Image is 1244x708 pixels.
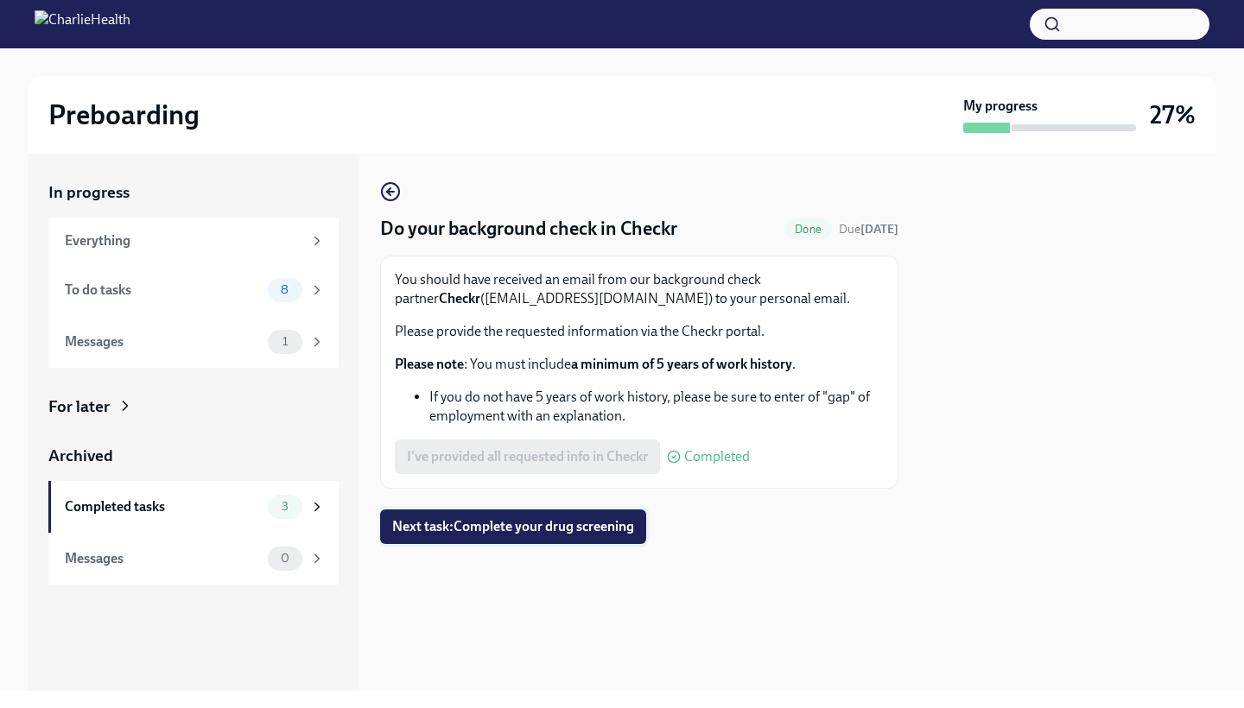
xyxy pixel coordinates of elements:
img: CharlieHealth [35,10,130,38]
span: Completed [684,450,750,464]
strong: Please note [395,356,464,372]
span: Done [784,223,832,236]
a: To do tasks8 [48,264,339,316]
li: If you do not have 5 years of work history, please be sure to enter of "gap" of employment with a... [429,388,884,426]
div: To do tasks [65,281,261,300]
h4: Do your background check in Checkr [380,216,677,242]
span: Due [839,222,898,237]
h2: Preboarding [48,98,200,132]
h3: 27% [1150,99,1196,130]
a: Archived [48,445,339,467]
span: September 2nd, 2025 08:00 [839,221,898,237]
div: Completed tasks [65,497,261,516]
div: Messages [65,332,261,351]
span: 0 [270,552,300,565]
p: Please provide the requested information via the Checkr portal. [395,322,884,341]
a: Completed tasks3 [48,481,339,533]
a: In progress [48,181,339,204]
span: 8 [270,283,299,296]
strong: My progress [963,97,1038,116]
div: Everything [65,231,302,250]
strong: Checkr [439,290,480,307]
a: For later [48,395,339,418]
strong: a minimum of 5 years of work history [571,356,792,372]
span: Next task : Complete your drug screening [392,518,634,535]
button: Next task:Complete your drug screening [380,509,646,544]
p: You should have received an email from our background check partner ([EMAIL_ADDRESS][DOMAIN_NAME]... [395,270,884,308]
p: : You must include . [395,355,884,374]
a: Messages1 [48,316,339,368]
span: 1 [272,335,298,348]
strong: [DATE] [860,222,898,237]
a: Messages0 [48,533,339,585]
span: 3 [271,500,299,513]
div: Messages [65,549,261,568]
div: For later [48,395,110,418]
a: Everything [48,218,339,264]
